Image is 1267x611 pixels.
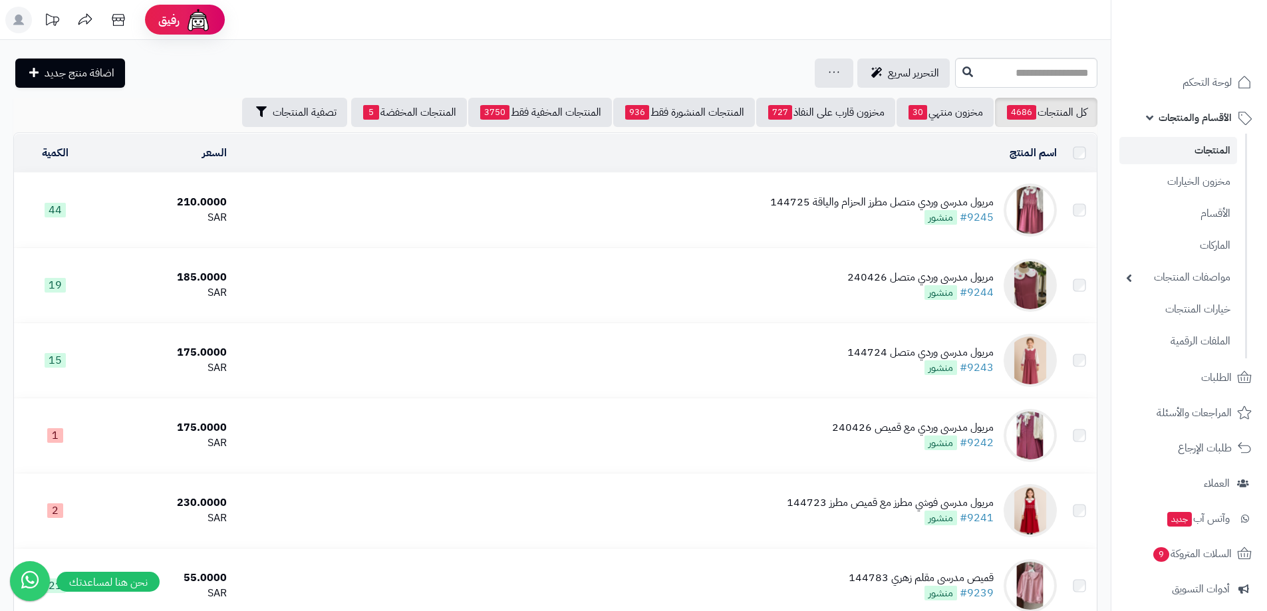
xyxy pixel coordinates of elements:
[1119,538,1259,570] a: السلات المتروكة9
[1007,105,1036,120] span: 4686
[960,285,994,301] a: #9244
[468,98,612,127] a: المنتجات المخفية فقط3750
[42,145,69,161] a: الكمية
[960,510,994,526] a: #9241
[45,578,66,593] span: 21
[102,195,227,210] div: 210.0000
[1119,432,1259,464] a: طلبات الإرجاع
[102,210,227,225] div: SAR
[45,278,66,293] span: 19
[480,105,509,120] span: 3750
[847,270,994,285] div: مريول مدرسي وردي متصل 240426
[45,353,66,368] span: 15
[1119,327,1237,356] a: الملفات الرقمية
[847,345,994,360] div: مريول مدرسي وردي متصل 144724
[1201,368,1232,387] span: الطلبات
[1004,484,1057,537] img: مريول مدرسي فوشي مطرز مع قميص مطرز 144723
[1157,404,1232,422] span: المراجعات والأسئلة
[102,285,227,301] div: SAR
[1166,509,1230,528] span: وآتس آب
[888,65,939,81] span: التحرير لسريع
[625,105,649,120] span: 936
[1119,168,1237,196] a: مخزون الخيارات
[1204,474,1230,493] span: العملاء
[960,209,994,225] a: #9245
[45,203,66,217] span: 44
[924,210,957,225] span: منشور
[1119,503,1259,535] a: وآتس آبجديد
[1119,573,1259,605] a: أدوات التسويق
[924,435,957,450] span: منشور
[273,104,337,120] span: تصفية المنتجات
[613,98,755,127] a: المنتجات المنشورة فقط936
[1004,409,1057,462] img: مريول مدرسي وردي مع قميص 240426
[1119,231,1237,260] a: الماركات
[35,7,69,37] a: تحديثات المنصة
[102,570,227,586] div: 55.0000
[45,65,114,81] span: اضافة منتج جديد
[102,270,227,285] div: 185.0000
[1119,467,1259,499] a: العملاء
[1152,545,1232,563] span: السلات المتروكة
[849,570,994,586] div: قميص مدرسي مقلم زهري 144783
[1119,362,1259,394] a: الطلبات
[102,586,227,601] div: SAR
[363,105,379,120] span: 5
[185,7,211,33] img: ai-face.png
[832,420,994,435] div: مريول مدرسي وردي مع قميص 240426
[1004,259,1057,312] img: مريول مدرسي وردي متصل 240426
[1183,73,1232,92] span: لوحة التحكم
[897,98,994,127] a: مخزون منتهي30
[15,59,125,88] a: اضافة منتج جديد
[770,195,994,210] div: مريول مدرسي وردي متصل مطرز الحزام والياقة 144725
[924,511,957,525] span: منشور
[1119,295,1237,324] a: خيارات المنتجات
[995,98,1097,127] a: كل المنتجات4686
[1010,145,1057,161] a: اسم المنتج
[1004,334,1057,387] img: مريول مدرسي وردي متصل 144724
[102,420,227,435] div: 175.0000
[102,495,227,511] div: 230.0000
[768,105,792,120] span: 727
[47,428,63,443] span: 1
[102,511,227,526] div: SAR
[924,285,957,300] span: منشور
[1159,108,1232,127] span: الأقسام والمنتجات
[1119,397,1259,429] a: المراجعات والأسئلة
[924,360,957,375] span: منشور
[909,105,927,120] span: 30
[102,435,227,451] div: SAR
[242,98,347,127] button: تصفية المنتجات
[351,98,467,127] a: المنتجات المخفضة5
[1167,512,1192,527] span: جديد
[960,585,994,601] a: #9239
[1153,547,1169,562] span: 9
[1119,66,1259,98] a: لوحة التحكم
[1119,137,1237,164] a: المنتجات
[756,98,895,127] a: مخزون قارب على النفاذ727
[158,12,180,28] span: رفيق
[857,59,950,88] a: التحرير لسريع
[1178,439,1232,457] span: طلبات الإرجاع
[47,503,63,518] span: 2
[960,435,994,451] a: #9242
[787,495,994,511] div: مريول مدرسي فوشي مطرز مع قميص مطرز 144723
[1172,580,1230,598] span: أدوات التسويق
[202,145,227,161] a: السعر
[924,586,957,600] span: منشور
[1119,263,1237,292] a: مواصفات المنتجات
[1119,199,1237,228] a: الأقسام
[102,360,227,376] div: SAR
[1004,183,1057,237] img: مريول مدرسي وردي متصل مطرز الحزام والياقة 144725
[960,360,994,376] a: #9243
[102,345,227,360] div: 175.0000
